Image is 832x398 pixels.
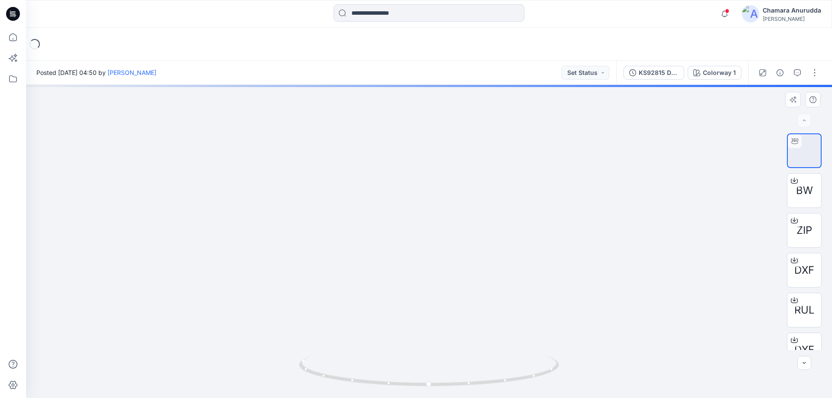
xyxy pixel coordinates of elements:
[788,134,821,167] img: turntable-16-09-2025-04:53:24
[36,68,156,77] span: Posted [DATE] 04:50 by
[794,342,814,358] span: DXF
[796,183,813,198] span: BW
[794,262,814,278] span: DXF
[796,223,812,238] span: ZIP
[688,66,741,80] button: Colorway 1
[703,68,736,78] div: Colorway 1
[107,69,156,76] a: [PERSON_NAME]
[742,5,759,23] img: avatar
[639,68,679,78] div: KS92815 DEVELOPMENT
[794,302,815,318] span: RUL
[763,5,821,16] div: Chamara Anurudda
[773,66,787,80] button: Details
[763,16,821,22] div: [PERSON_NAME]
[624,66,684,80] button: KS92815 DEVELOPMENT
